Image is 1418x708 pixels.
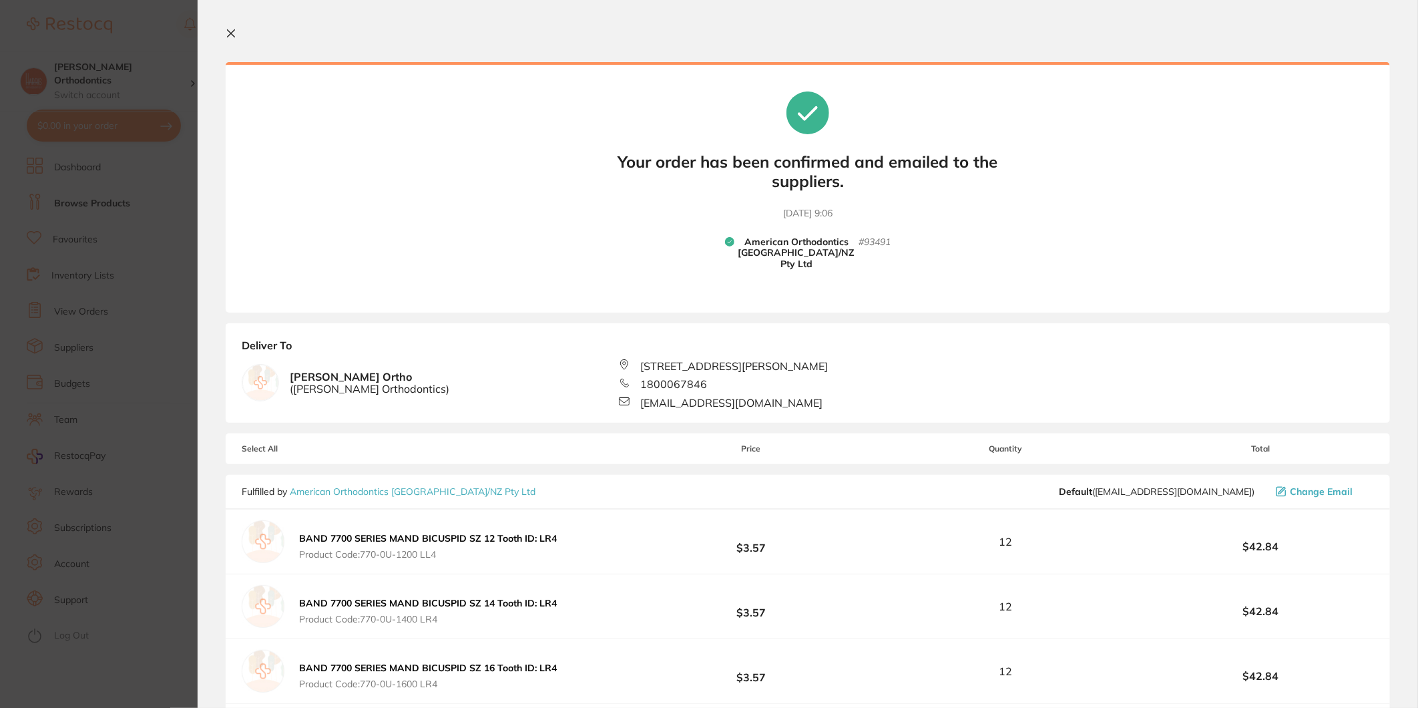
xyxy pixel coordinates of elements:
span: Price [638,444,865,454]
span: Product Code: 770-0U-1600 LR4 [299,679,557,689]
span: [EMAIL_ADDRESS][DOMAIN_NAME] [640,397,822,409]
button: BAND 7700 SERIES MAND BICUSPID SZ 14 Tooth ID: LR4 Product Code:770-0U-1400 LR4 [295,597,561,625]
img: empty.jpg [242,520,284,563]
b: BAND 7700 SERIES MAND BICUSPID SZ 14 Tooth ID: LR4 [299,597,557,609]
span: Product Code: 770-0U-1200 LL4 [299,549,557,560]
small: # 93491 [859,236,891,270]
span: aoaust@americanortho.com [1059,486,1254,497]
b: American Orthodontics [GEOGRAPHIC_DATA]/NZ Pty Ltd [734,236,859,270]
p: Fulfilled by [242,486,535,497]
b: BAND 7700 SERIES MAND BICUSPID SZ 16 Tooth ID: LR4 [299,662,557,674]
b: Default [1059,486,1092,498]
span: 12 [999,665,1013,677]
b: Deliver To [242,339,1374,359]
span: Total [1148,444,1374,454]
b: $42.84 [1148,670,1374,682]
b: $42.84 [1148,605,1374,617]
b: $3.57 [638,659,865,684]
span: ( [PERSON_NAME] Orthodontics ) [290,383,449,395]
b: $42.84 [1148,540,1374,552]
img: empty.jpg [242,365,278,401]
img: empty.jpg [242,650,284,693]
span: Quantity [865,444,1148,454]
b: Your order has been confirmed and emailed to the suppliers. [608,152,1008,191]
span: Change Email [1290,486,1353,497]
b: $3.57 [638,530,865,554]
a: American Orthodontics [GEOGRAPHIC_DATA]/NZ Pty Ltd [290,486,535,498]
span: 12 [999,600,1013,612]
span: 1800067846 [640,378,707,390]
b: $3.57 [638,594,865,619]
img: empty.jpg [242,585,284,628]
button: Change Email [1272,486,1374,498]
b: BAND 7700 SERIES MAND BICUSPID SZ 12 Tooth ID: LR4 [299,532,557,544]
button: BAND 7700 SERIES MAND BICUSPID SZ 16 Tooth ID: LR4 Product Code:770-0U-1600 LR4 [295,662,561,690]
button: BAND 7700 SERIES MAND BICUSPID SZ 12 Tooth ID: LR4 Product Code:770-0U-1200 LL4 [295,532,561,560]
span: Select All [242,444,375,454]
span: Product Code: 770-0U-1400 LR4 [299,614,557,625]
b: [PERSON_NAME] Ortho [290,371,449,395]
span: [STREET_ADDRESS][PERSON_NAME] [640,360,828,372]
span: 12 [999,536,1013,548]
